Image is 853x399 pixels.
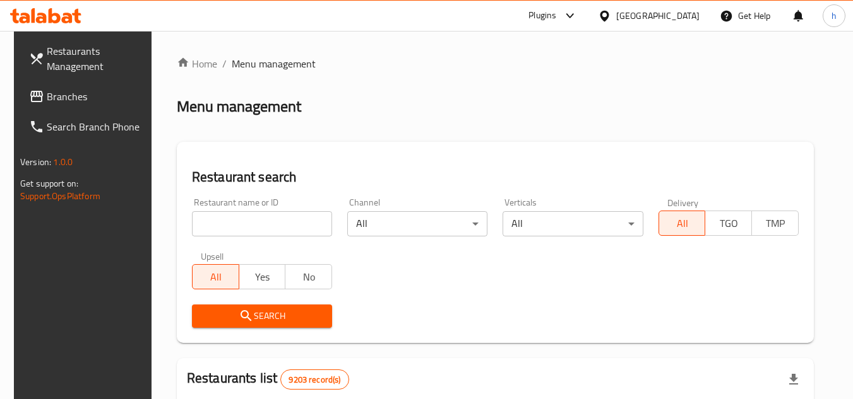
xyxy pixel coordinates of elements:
div: [GEOGRAPHIC_DATA] [616,9,700,23]
label: Delivery [667,198,699,207]
a: Branches [19,81,157,112]
span: Search Branch Phone [47,119,146,134]
div: Total records count [280,369,349,390]
span: Yes [244,268,281,286]
input: Search for restaurant name or ID.. [192,211,332,236]
button: Yes [239,264,286,289]
span: Search [202,308,322,324]
span: h [832,9,837,23]
a: Restaurants Management [19,36,157,81]
span: 1.0.0 [53,154,73,170]
span: Version: [20,154,51,170]
span: All [664,214,701,233]
button: Search [192,304,332,328]
button: All [192,264,239,289]
button: TGO [705,211,752,236]
label: Upsell [201,252,224,260]
h2: Restaurant search [192,168,799,187]
div: All [347,211,487,236]
h2: Menu management [177,96,301,117]
li: / [222,56,227,71]
span: 9203 record(s) [281,374,348,386]
span: No [290,268,327,286]
a: Search Branch Phone [19,112,157,142]
span: TGO [710,214,747,233]
span: Restaurants Management [47,43,146,74]
span: Branches [47,89,146,104]
h2: Restaurants list [187,369,349,390]
span: Get support on: [20,175,78,192]
a: Home [177,56,217,71]
a: Support.OpsPlatform [20,188,100,204]
button: All [659,211,706,236]
div: All [503,211,643,236]
button: No [285,264,332,289]
nav: breadcrumb [177,56,814,71]
span: Menu management [232,56,316,71]
span: All [198,268,234,286]
div: Plugins [528,8,556,23]
div: Export file [778,364,809,395]
span: TMP [757,214,794,233]
button: TMP [751,211,799,236]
